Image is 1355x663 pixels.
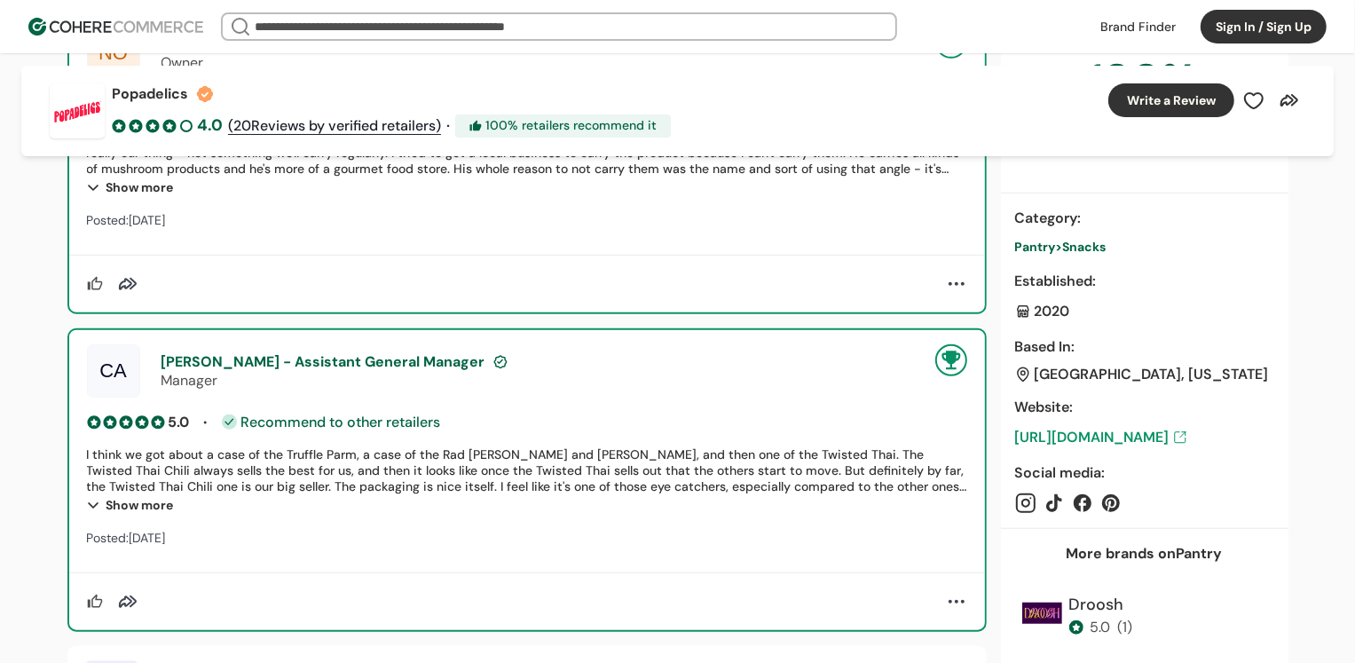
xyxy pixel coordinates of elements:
[1201,10,1327,43] button: Sign In / Sign Up
[87,530,967,546] div: Posted: [DATE]
[1015,462,1274,484] div: Social media :
[1015,239,1056,255] span: Pantry
[1067,543,1223,564] div: More brands on Pantry
[204,414,208,430] span: •
[1015,586,1274,652] a: Brand PhotoDroosh5.0(1)
[1015,427,1274,448] a: [URL][DOMAIN_NAME]
[1118,617,1133,638] div: ( 1 )
[222,414,441,430] div: Recommend to other retailers
[87,446,967,494] div: I think we got about a case of the Truffle Parm, a case of the Rad [PERSON_NAME] and [PERSON_NAME...
[1015,208,1274,229] div: Category :
[1015,301,1274,322] div: 2020
[28,18,203,36] img: Cohere Logo
[1056,239,1063,255] span: >
[1069,593,1133,617] div: Droosh
[1022,593,1062,633] img: Brand Photo
[1015,397,1274,418] div: Website :
[1063,239,1107,255] span: Snacks
[1015,336,1274,358] div: Based In :
[87,494,967,516] div: Show more
[1015,271,1274,292] div: Established :
[1015,238,1274,257] a: Pantry>Snacks
[1091,617,1111,638] div: 5.0
[161,352,485,371] span: [PERSON_NAME] - Assistant General Manager
[161,53,914,72] div: Owner
[87,212,967,228] div: Posted: [DATE]
[1035,367,1269,383] div: [GEOGRAPHIC_DATA], [US_STATE]
[169,412,190,432] div: 5.0
[87,177,967,198] div: Show more
[161,371,914,390] div: Manager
